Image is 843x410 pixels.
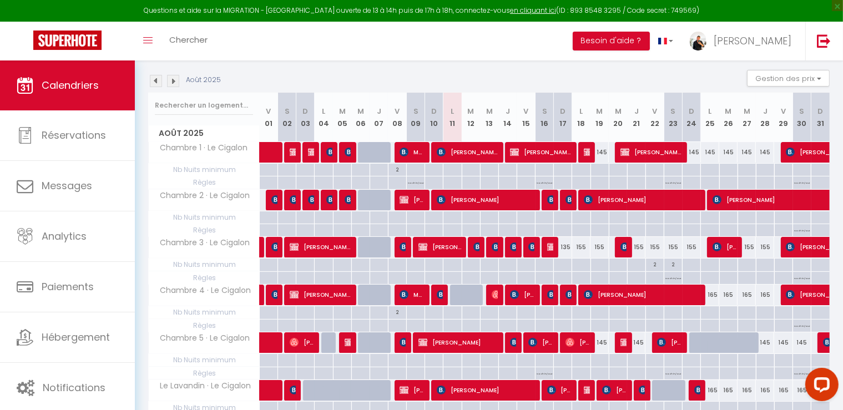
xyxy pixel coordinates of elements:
[326,141,332,163] span: [PERSON_NAME]
[443,93,462,142] th: 11
[584,284,700,305] span: [PERSON_NAME]
[701,285,719,305] div: 165
[701,380,719,401] div: 165
[560,106,566,117] abbr: D
[811,93,830,142] th: 31
[370,93,388,142] th: 07
[437,284,443,305] span: annesophie di dio
[271,189,277,210] span: [PERSON_NAME]
[510,6,556,15] a: en cliquant ici
[395,106,400,117] abbr: V
[602,379,627,401] span: [PERSON_NAME]
[150,142,251,154] span: Chambre 1 · Le Cigalon
[689,106,694,117] abbr: D
[566,284,572,305] span: [PERSON_NAME]
[664,237,683,257] div: 155
[738,380,756,401] div: 165
[665,272,681,282] p: No ch in/out
[566,332,590,353] span: [PERSON_NAME]
[701,142,719,163] div: 145
[573,32,650,50] button: Besoin d'aide ?
[590,93,609,142] th: 19
[425,93,443,142] th: 10
[793,380,811,401] div: 165
[738,237,756,257] div: 155
[566,189,572,210] span: [PERSON_NAME]
[400,189,424,210] span: [PERSON_NAME]
[42,280,94,293] span: Paiements
[794,367,810,378] p: No ch in/out
[738,285,756,305] div: 165
[290,236,351,257] span: [PERSON_NAME]
[290,189,296,210] span: [PERSON_NAME]
[388,164,406,174] div: 2
[407,93,425,142] th: 09
[418,332,498,353] span: [PERSON_NAME]
[377,106,381,117] abbr: J
[818,106,824,117] abbr: D
[579,106,583,117] abbr: L
[817,34,831,48] img: logout
[413,106,418,117] abbr: S
[664,259,682,269] div: 2
[536,93,554,142] th: 16
[719,285,738,305] div: 165
[537,176,552,187] p: No ch in/out
[400,236,406,257] span: [PERSON_NAME]
[645,93,664,142] th: 22
[796,363,843,410] iframe: LiveChat chat widget
[646,259,664,269] div: 2
[155,95,253,115] input: Rechercher un logement...
[42,229,87,243] span: Analytics
[645,237,664,257] div: 155
[657,332,682,353] span: [PERSON_NAME]
[763,106,768,117] abbr: J
[266,106,271,117] abbr: V
[149,259,259,271] span: Nb Nuits minimum
[149,125,259,141] span: Août 2025
[738,93,756,142] th: 27
[345,332,351,353] span: [PERSON_NAME]
[437,379,534,401] span: [PERSON_NAME]
[665,367,681,378] p: No ch in/out
[149,320,259,332] span: Règles
[169,34,208,45] span: Chercher
[756,93,774,142] th: 28
[609,93,627,142] th: 20
[308,141,314,163] span: [PERSON_NAME]
[486,106,493,117] abbr: M
[149,211,259,224] span: Nb Nuits minimum
[572,93,590,142] th: 18
[302,106,308,117] abbr: D
[774,380,792,401] div: 165
[308,189,314,210] span: [PERSON_NAME]
[345,189,351,210] span: [PERSON_NAME]
[756,237,774,257] div: 155
[620,141,682,163] span: [PERSON_NAME]
[554,93,572,142] th: 17
[271,236,277,257] span: [PERSON_NAME]
[315,93,333,142] th: 04
[719,142,738,163] div: 145
[714,34,791,48] span: [PERSON_NAME]
[683,93,701,142] th: 24
[572,237,590,257] div: 155
[150,380,254,392] span: Le Lavandin · Le Cigalon
[437,189,534,210] span: [PERSON_NAME]
[542,106,547,117] abbr: S
[683,237,701,257] div: 155
[756,142,774,163] div: 145
[747,70,830,87] button: Gestion des prix
[480,93,498,142] th: 13
[738,142,756,163] div: 145
[725,106,732,117] abbr: M
[431,106,437,117] abbr: D
[800,106,805,117] abbr: S
[149,306,259,318] span: Nb Nuits minimum
[756,285,774,305] div: 165
[774,93,792,142] th: 29
[150,237,253,249] span: Chambre 3 · Le Cigalon
[326,189,332,210] span: [PERSON_NAME]
[339,106,346,117] abbr: M
[271,284,277,305] span: [PERSON_NAME]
